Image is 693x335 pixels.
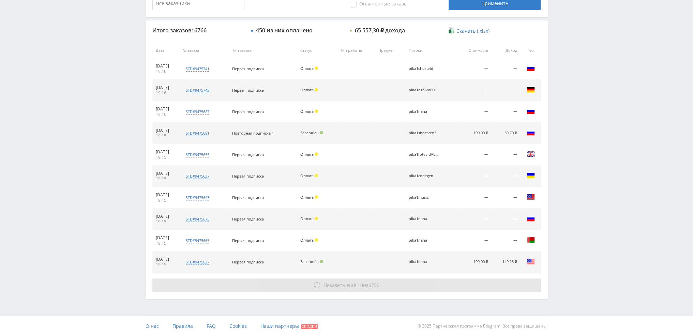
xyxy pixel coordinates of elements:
td: — [456,80,492,101]
span: Повторная подписка 1 [232,131,274,136]
img: deu.png [527,86,535,94]
div: [DATE] [156,171,176,176]
span: Оплата [300,216,314,221]
div: pika1nana [409,109,439,114]
span: Первая подписка [232,66,264,71]
span: Оплата [300,87,314,92]
div: [DATE] [156,214,176,219]
span: Первая подписка [232,152,264,157]
img: usa.png [527,257,535,265]
div: pika1fotvvidVEO3 [409,152,439,157]
span: О нас [146,323,159,329]
th: Статус [297,43,337,58]
span: 6756 [368,282,379,288]
div: std#9475675 [186,216,209,222]
span: 10 [358,282,363,288]
img: rus.png [527,64,535,72]
div: 19:16 [156,90,176,96]
span: Холд [315,66,318,70]
span: Подтвержден [320,131,323,134]
div: pika1nana [409,217,439,221]
td: — [456,101,492,123]
div: 19:15 [156,262,176,268]
td: 199,00 ₽ [456,252,492,273]
th: № заказа [179,43,228,58]
td: — [491,187,520,209]
div: pika1shortveo3 [409,131,439,135]
span: Оплата [300,173,314,178]
th: Дата [152,43,180,58]
td: — [456,230,492,252]
td: — [456,187,492,209]
td: 59,70 ₽ [491,123,520,144]
img: usa.png [527,193,535,201]
span: Завершён [300,130,319,135]
div: pika1music [409,195,439,200]
td: — [491,144,520,166]
td: — [456,58,492,80]
div: 19:15 [156,219,176,225]
a: Скачать (.xlsx) [449,28,489,34]
div: 450 из них оплачено [256,27,313,33]
div: std#9475741 [186,66,209,72]
div: 65 557,30 ₽ дохода [355,27,405,33]
div: [DATE] [156,106,176,112]
div: [DATE] [156,63,176,69]
span: Холд [315,238,318,242]
span: Оплата [300,238,314,243]
td: 149,25 ₽ [491,252,520,273]
td: — [491,101,520,123]
span: Первая подписка [232,216,264,222]
span: Скидки [301,324,318,329]
div: 19:15 [156,155,176,160]
div: [DATE] [156,235,176,241]
span: Первая подписка [232,88,264,93]
span: Холд [315,88,318,91]
th: Тип заказа [229,43,297,58]
img: gbr.png [527,150,535,158]
td: — [491,80,520,101]
div: 19:15 [156,198,176,203]
button: Показать ещё 10из6756 [152,278,541,292]
span: Первая подписка [232,195,264,200]
span: Холд [315,217,318,220]
td: — [491,58,520,80]
span: Скачать (.xlsx) [456,28,489,34]
div: std#9475643 [186,195,209,200]
div: std#9475665 [186,238,209,243]
td: — [456,144,492,166]
th: Доход [491,43,520,58]
span: Первая подписка [232,238,264,243]
td: 199,00 ₽ [456,123,492,144]
span: Оплата [300,109,314,114]
div: 19:15 [156,176,176,182]
div: std#9475687 [186,109,209,115]
span: Первая подписка [232,173,264,179]
img: rus.png [527,107,535,115]
td: — [456,209,492,230]
span: Холд [315,195,318,199]
td: — [491,230,520,252]
span: Оплата [300,66,314,71]
th: Предмет [375,43,405,58]
span: Оплаченные заказы [350,1,408,7]
div: [DATE] [156,85,176,90]
div: Итого заказов: 6766 [152,27,244,33]
img: rus.png [527,128,535,137]
span: Холд [315,152,318,156]
span: Правила [172,323,193,329]
div: std#9475627 [186,259,209,265]
span: Первая подписка [232,109,264,114]
div: [DATE] [156,128,176,133]
span: Подтвержден [320,260,323,263]
span: Холд [315,174,318,177]
div: 19:15 [156,241,176,246]
th: Гео [521,43,541,58]
span: Показать ещё [323,282,356,288]
div: std#9475637 [186,173,209,179]
td: — [491,166,520,187]
div: [DATE] [156,149,176,155]
img: ukr.png [527,171,535,180]
th: Потоки [405,43,456,58]
td: — [456,166,492,187]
